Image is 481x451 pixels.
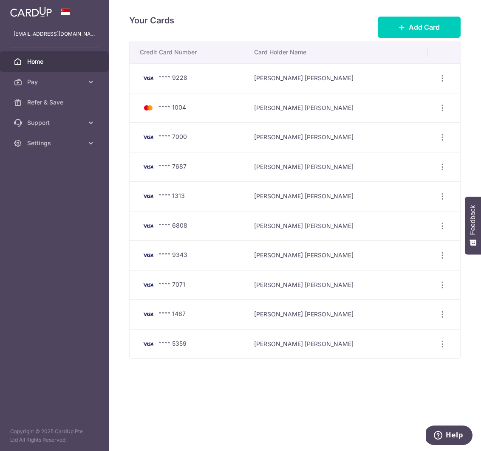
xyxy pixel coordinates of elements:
td: [PERSON_NAME] [PERSON_NAME] [247,211,427,241]
span: Add Card [409,22,440,32]
img: Bank Card [140,339,157,349]
td: [PERSON_NAME] [PERSON_NAME] [247,240,427,270]
td: [PERSON_NAME] [PERSON_NAME] [247,63,427,93]
img: Bank Card [140,73,157,83]
td: [PERSON_NAME] [PERSON_NAME] [247,122,427,152]
img: Bank Card [140,132,157,142]
img: Bank Card [140,162,157,172]
td: [PERSON_NAME] [PERSON_NAME] [247,270,427,300]
span: Refer & Save [27,98,83,107]
button: Feedback - Show survey [465,197,481,254]
span: Home [27,57,83,66]
img: CardUp [10,7,52,17]
img: Bank Card [140,280,157,290]
img: Bank Card [140,191,157,201]
h4: Your Cards [129,14,174,27]
img: Bank Card [140,250,157,260]
img: Bank Card [140,103,157,113]
img: Bank Card [140,221,157,231]
span: Pay [27,78,83,86]
span: Feedback [469,205,477,235]
td: [PERSON_NAME] [PERSON_NAME] [247,152,427,182]
span: Settings [27,139,83,147]
th: Credit Card Number [130,41,247,63]
td: [PERSON_NAME] [PERSON_NAME] [247,299,427,329]
iframe: Opens a widget where you can find more information [426,426,473,447]
th: Card Holder Name [247,41,427,63]
p: [EMAIL_ADDRESS][DOMAIN_NAME] [14,30,95,38]
span: Support [27,118,83,127]
td: [PERSON_NAME] [PERSON_NAME] [247,93,427,123]
button: Add Card [378,17,461,38]
td: [PERSON_NAME] [PERSON_NAME] [247,329,427,359]
td: [PERSON_NAME] [PERSON_NAME] [247,181,427,211]
img: Bank Card [140,309,157,319]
